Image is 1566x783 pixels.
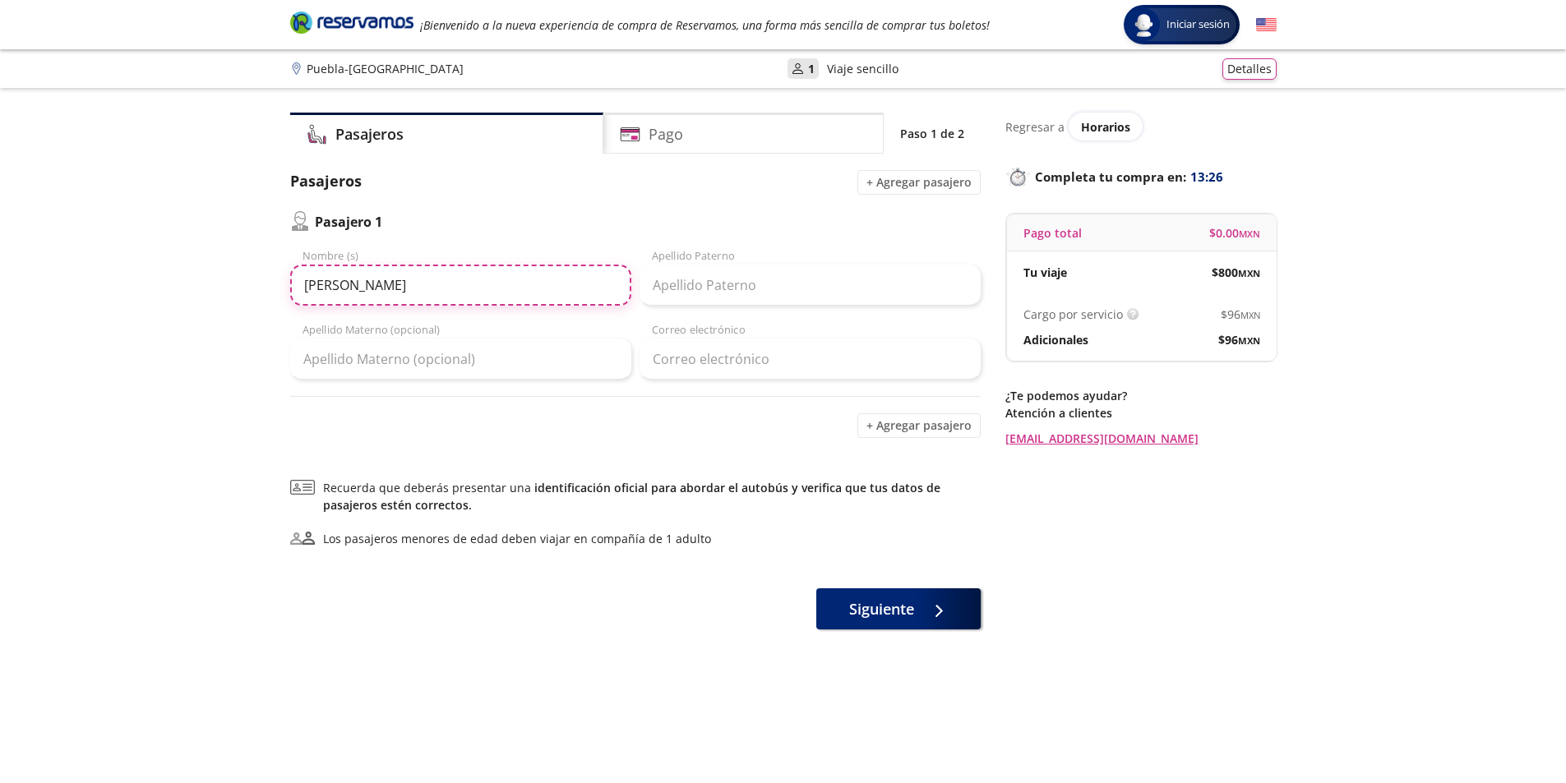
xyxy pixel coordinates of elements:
p: Completa tu compra en : [1005,165,1277,188]
span: $ 96 [1218,331,1260,348]
h4: Pago [649,123,683,145]
small: MXN [1240,309,1260,321]
button: + Agregar pasajero [857,170,981,195]
p: Viaje sencillo [827,60,898,77]
h4: Pasajeros [335,123,404,145]
a: Brand Logo [290,10,413,39]
input: Apellido Materno (opcional) [290,339,631,380]
span: 13:26 [1190,168,1223,187]
small: MXN [1238,334,1260,347]
button: + Agregar pasajero [857,413,981,438]
p: Atención a clientes [1005,404,1277,421]
span: $ 0.00 [1209,224,1260,242]
p: Puebla - [GEOGRAPHIC_DATA] [307,60,464,77]
span: Siguiente [849,598,914,620]
p: Tu viaje [1023,264,1067,281]
p: Cargo por servicio [1023,306,1123,323]
a: [EMAIL_ADDRESS][DOMAIN_NAME] [1005,430,1277,447]
input: Nombre (s) [290,265,631,306]
button: English [1256,15,1277,35]
small: MXN [1239,228,1260,240]
p: Paso 1 de 2 [900,125,964,142]
button: Siguiente [816,588,981,629]
div: Regresar a ver horarios [1005,113,1277,140]
p: Adicionales [1023,331,1088,348]
p: Pasajeros [290,170,362,195]
button: Detalles [1222,58,1277,80]
p: Pasajero 1 [315,212,382,232]
div: Los pasajeros menores de edad deben viajar en compañía de 1 adulto [323,530,711,547]
small: MXN [1238,267,1260,279]
span: Iniciar sesión [1160,16,1236,33]
span: $ 96 [1221,306,1260,323]
span: Horarios [1081,119,1130,135]
p: Pago total [1023,224,1082,242]
i: Brand Logo [290,10,413,35]
iframe: Messagebird Livechat Widget [1471,688,1550,767]
span: Recuerda que deberás presentar una [323,479,981,514]
span: $ 800 [1212,264,1260,281]
input: Apellido Paterno [640,265,981,306]
a: identificación oficial para abordar el autobús y verifica que tus datos de pasajeros estén correc... [323,480,940,513]
p: 1 [808,60,815,77]
p: ¿Te podemos ayudar? [1005,387,1277,404]
input: Correo electrónico [640,339,981,380]
p: Regresar a [1005,118,1065,136]
em: ¡Bienvenido a la nueva experiencia de compra de Reservamos, una forma más sencilla de comprar tus... [420,17,990,33]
